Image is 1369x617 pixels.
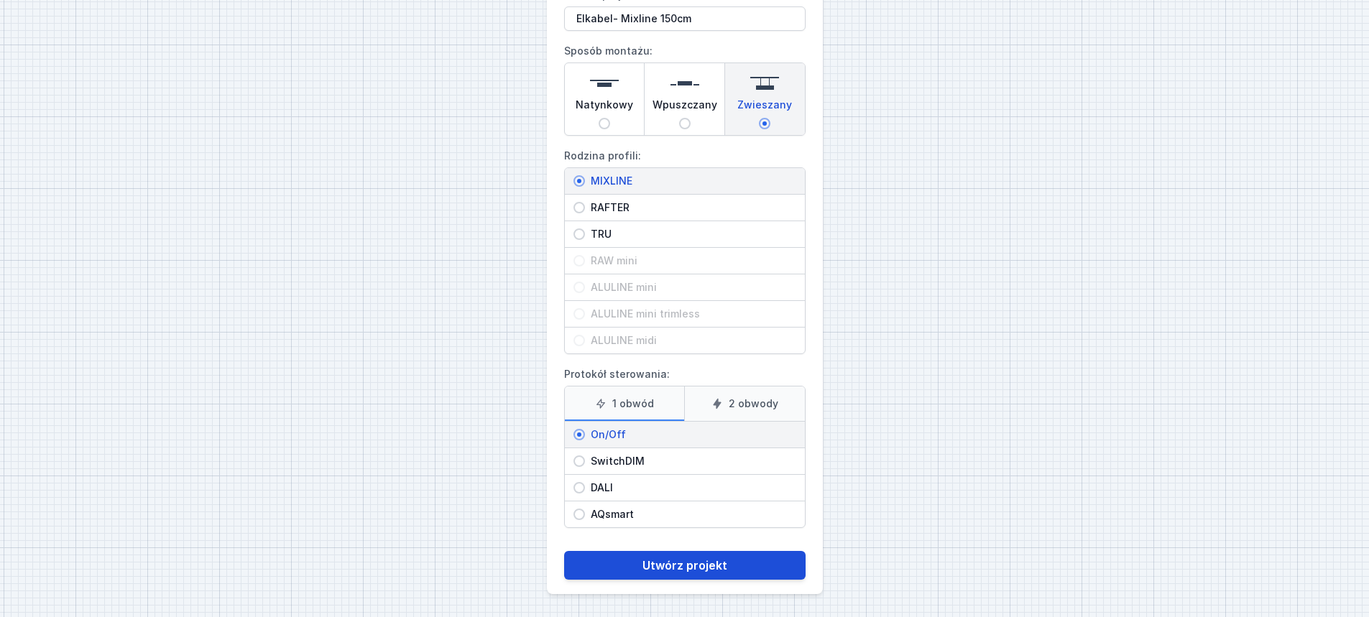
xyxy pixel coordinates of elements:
[585,174,796,188] span: MIXLINE
[573,482,585,493] input: DALI
[684,386,805,421] label: 2 obwody
[653,98,717,118] span: Wpuszczany
[750,69,779,98] img: suspended.svg
[564,551,806,580] button: Utwórz projekt
[564,144,806,354] label: Rodzina profili:
[585,227,796,241] span: TRU
[564,6,806,31] input: Nazwa projektu:
[585,481,796,495] span: DALI
[564,363,806,528] label: Protokół sterowania:
[590,69,619,98] img: surface.svg
[573,509,585,520] input: AQsmart
[576,98,633,118] span: Natynkowy
[565,386,685,421] label: 1 obwód
[670,69,699,98] img: recessed.svg
[573,455,585,467] input: SwitchDIM
[573,429,585,440] input: On/Off
[573,175,585,187] input: MIXLINE
[585,454,796,468] span: SwitchDIM
[585,200,796,215] span: RAFTER
[573,228,585,240] input: TRU
[737,98,792,118] span: Zwieszany
[585,507,796,521] span: AQsmart
[573,202,585,213] input: RAFTER
[679,118,691,129] input: Wpuszczany
[759,118,770,129] input: Zwieszany
[585,427,796,442] span: On/Off
[564,40,806,136] label: Sposób montażu:
[599,118,610,129] input: Natynkowy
